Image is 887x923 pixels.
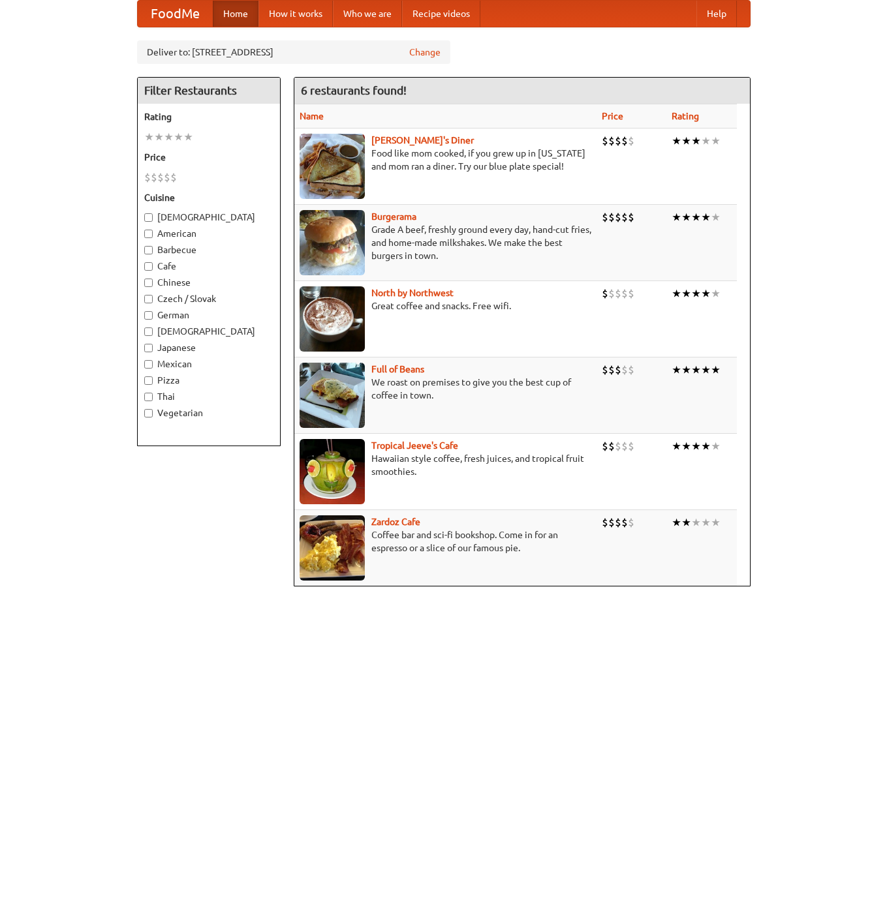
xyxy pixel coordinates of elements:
[300,210,365,275] img: burgerama.jpg
[371,440,458,451] b: Tropical Jeeve's Cafe
[691,210,701,224] li: ★
[144,360,153,369] input: Mexican
[144,243,273,256] label: Barbecue
[602,363,608,377] li: $
[333,1,402,27] a: Who we are
[628,439,634,453] li: $
[151,170,157,185] li: $
[371,135,474,145] a: [PERSON_NAME]'s Diner
[144,130,154,144] li: ★
[300,528,591,554] p: Coffee bar and sci-fi bookshop. Come in for an espresso or a slice of our famous pie.
[672,439,681,453] li: ★
[144,260,273,273] label: Cafe
[371,288,454,298] a: North by Northwest
[681,134,691,148] li: ★
[691,286,701,301] li: ★
[608,286,615,301] li: $
[621,515,628,530] li: $
[681,515,691,530] li: ★
[170,170,177,185] li: $
[608,515,615,530] li: $
[602,134,608,148] li: $
[144,357,273,371] label: Mexican
[144,262,153,271] input: Cafe
[711,210,721,224] li: ★
[672,286,681,301] li: ★
[144,409,153,417] input: Vegetarian
[615,210,621,224] li: $
[300,134,365,199] img: sallys.jpg
[711,286,721,301] li: ★
[144,344,153,352] input: Japanese
[615,134,621,148] li: $
[409,46,441,59] a: Change
[144,374,273,387] label: Pizza
[672,515,681,530] li: ★
[157,170,164,185] li: $
[628,515,634,530] li: $
[621,210,628,224] li: $
[144,327,153,336] input: [DEMOGRAPHIC_DATA]
[602,439,608,453] li: $
[602,111,623,121] a: Price
[371,517,420,527] a: Zardoz Cafe
[711,134,721,148] li: ★
[144,390,273,403] label: Thai
[144,110,273,123] h5: Rating
[681,439,691,453] li: ★
[672,111,699,121] a: Rating
[691,363,701,377] li: ★
[144,341,273,354] label: Japanese
[144,279,153,287] input: Chinese
[672,134,681,148] li: ★
[711,363,721,377] li: ★
[701,286,711,301] li: ★
[615,363,621,377] li: $
[300,299,591,312] p: Great coffee and snacks. Free wifi.
[621,439,628,453] li: $
[402,1,480,27] a: Recipe videos
[174,130,183,144] li: ★
[691,515,701,530] li: ★
[300,452,591,478] p: Hawaiian style coffee, fresh juices, and tropical fruit smoothies.
[144,246,153,254] input: Barbecue
[621,286,628,301] li: $
[144,295,153,303] input: Czech / Slovak
[621,134,628,148] li: $
[701,210,711,224] li: ★
[371,211,416,222] a: Burgerama
[138,78,280,104] h4: Filter Restaurants
[154,130,164,144] li: ★
[628,363,634,377] li: $
[711,439,721,453] li: ★
[144,151,273,164] h5: Price
[183,130,193,144] li: ★
[144,227,273,240] label: American
[144,276,273,289] label: Chinese
[144,170,151,185] li: $
[138,1,213,27] a: FoodMe
[144,376,153,385] input: Pizza
[164,170,170,185] li: $
[681,286,691,301] li: ★
[672,210,681,224] li: ★
[701,439,711,453] li: ★
[164,130,174,144] li: ★
[628,134,634,148] li: $
[300,147,591,173] p: Food like mom cooked, if you grew up in [US_STATE] and mom ran a diner. Try our blue plate special!
[602,210,608,224] li: $
[615,286,621,301] li: $
[144,213,153,222] input: [DEMOGRAPHIC_DATA]
[300,111,324,121] a: Name
[621,363,628,377] li: $
[628,286,634,301] li: $
[300,515,365,581] img: zardoz.jpg
[701,363,711,377] li: ★
[371,364,424,374] a: Full of Beans
[300,439,365,504] img: jeeves.jpg
[300,286,365,352] img: north.jpg
[300,363,365,428] img: beans.jpg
